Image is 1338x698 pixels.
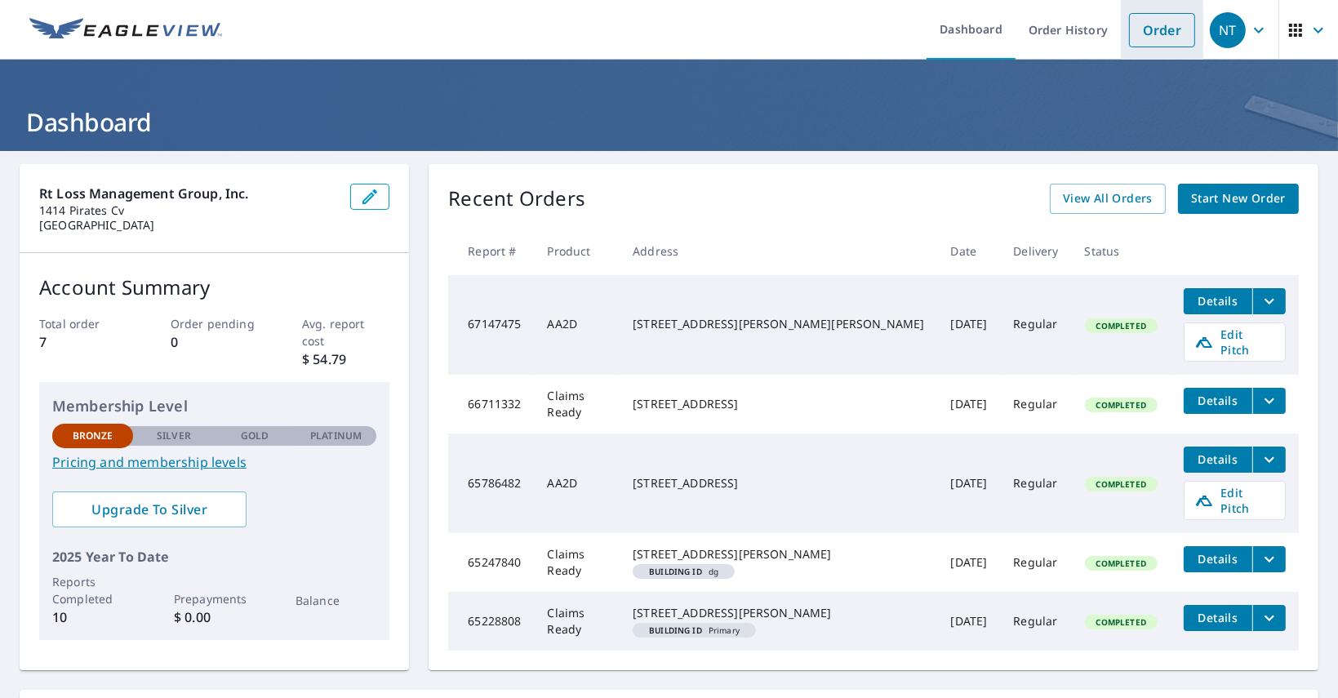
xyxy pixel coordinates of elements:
p: Prepayments [174,590,255,607]
td: [DATE] [938,592,1001,651]
a: Start New Order [1178,184,1299,214]
a: View All Orders [1050,184,1166,214]
td: Claims Ready [535,533,620,592]
p: Reports Completed [52,573,133,607]
button: filesDropdownBtn-67147475 [1252,288,1286,314]
span: Completed [1087,478,1156,490]
button: filesDropdownBtn-66711332 [1252,388,1286,414]
span: Edit Pitch [1194,485,1275,516]
td: 67147475 [448,275,534,375]
th: Address [620,227,937,275]
td: [DATE] [938,433,1001,533]
p: Membership Level [52,395,376,417]
span: Details [1194,393,1242,408]
td: Regular [1000,275,1071,375]
button: detailsBtn-65786482 [1184,447,1252,473]
th: Status [1072,227,1171,275]
p: Balance [296,592,376,609]
a: Edit Pitch [1184,322,1286,362]
a: Edit Pitch [1184,481,1286,520]
p: Gold [241,429,269,443]
div: [STREET_ADDRESS][PERSON_NAME][PERSON_NAME] [633,316,924,332]
button: filesDropdownBtn-65228808 [1252,605,1286,631]
span: Details [1194,451,1242,467]
a: Upgrade To Silver [52,491,247,527]
span: Completed [1087,320,1156,331]
th: Delivery [1000,227,1071,275]
td: Claims Ready [535,592,620,651]
a: Pricing and membership levels [52,452,376,472]
span: Details [1194,293,1242,309]
p: Avg. report cost [302,315,389,349]
td: 66711332 [448,375,534,433]
p: Account Summary [39,273,389,302]
em: Building ID [649,567,702,576]
td: 65786482 [448,433,534,533]
td: AA2D [535,433,620,533]
button: detailsBtn-67147475 [1184,288,1252,314]
p: 7 [39,332,127,352]
p: Recent Orders [448,184,585,214]
span: Upgrade To Silver [65,500,233,518]
button: detailsBtn-66711332 [1184,388,1252,414]
span: dg [639,567,728,576]
em: Building ID [649,626,702,634]
th: Product [535,227,620,275]
p: $ 0.00 [174,607,255,627]
span: View All Orders [1063,189,1153,209]
a: Order [1129,13,1195,47]
h1: Dashboard [20,105,1318,139]
p: Rt Loss Management Group, Inc. [39,184,337,203]
p: 10 [52,607,133,627]
span: Start New Order [1191,189,1286,209]
img: EV Logo [29,18,222,42]
p: Total order [39,315,127,332]
span: Details [1194,551,1242,567]
p: 0 [171,332,258,352]
div: [STREET_ADDRESS] [633,396,924,412]
td: Regular [1000,375,1071,433]
div: [STREET_ADDRESS] [633,475,924,491]
p: Platinum [310,429,362,443]
span: Completed [1087,399,1156,411]
td: Regular [1000,533,1071,592]
p: 2025 Year To Date [52,547,376,567]
p: $ 54.79 [302,349,389,369]
div: NT [1210,12,1246,48]
button: detailsBtn-65247840 [1184,546,1252,572]
td: 65247840 [448,533,534,592]
span: Edit Pitch [1194,327,1275,358]
div: [STREET_ADDRESS][PERSON_NAME] [633,605,924,621]
span: Completed [1087,558,1156,569]
span: Completed [1087,616,1156,628]
span: Details [1194,610,1242,625]
th: Date [938,227,1001,275]
p: [GEOGRAPHIC_DATA] [39,218,337,233]
span: Primary [639,626,749,634]
td: Regular [1000,433,1071,533]
td: 65228808 [448,592,534,651]
td: [DATE] [938,533,1001,592]
p: Silver [157,429,191,443]
p: Order pending [171,315,258,332]
td: Regular [1000,592,1071,651]
p: Bronze [73,429,113,443]
td: [DATE] [938,375,1001,433]
div: [STREET_ADDRESS][PERSON_NAME] [633,546,924,562]
p: 1414 Pirates Cv [39,203,337,218]
td: AA2D [535,275,620,375]
th: Report # [448,227,534,275]
td: Claims Ready [535,375,620,433]
button: filesDropdownBtn-65247840 [1252,546,1286,572]
td: [DATE] [938,275,1001,375]
button: detailsBtn-65228808 [1184,605,1252,631]
button: filesDropdownBtn-65786482 [1252,447,1286,473]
